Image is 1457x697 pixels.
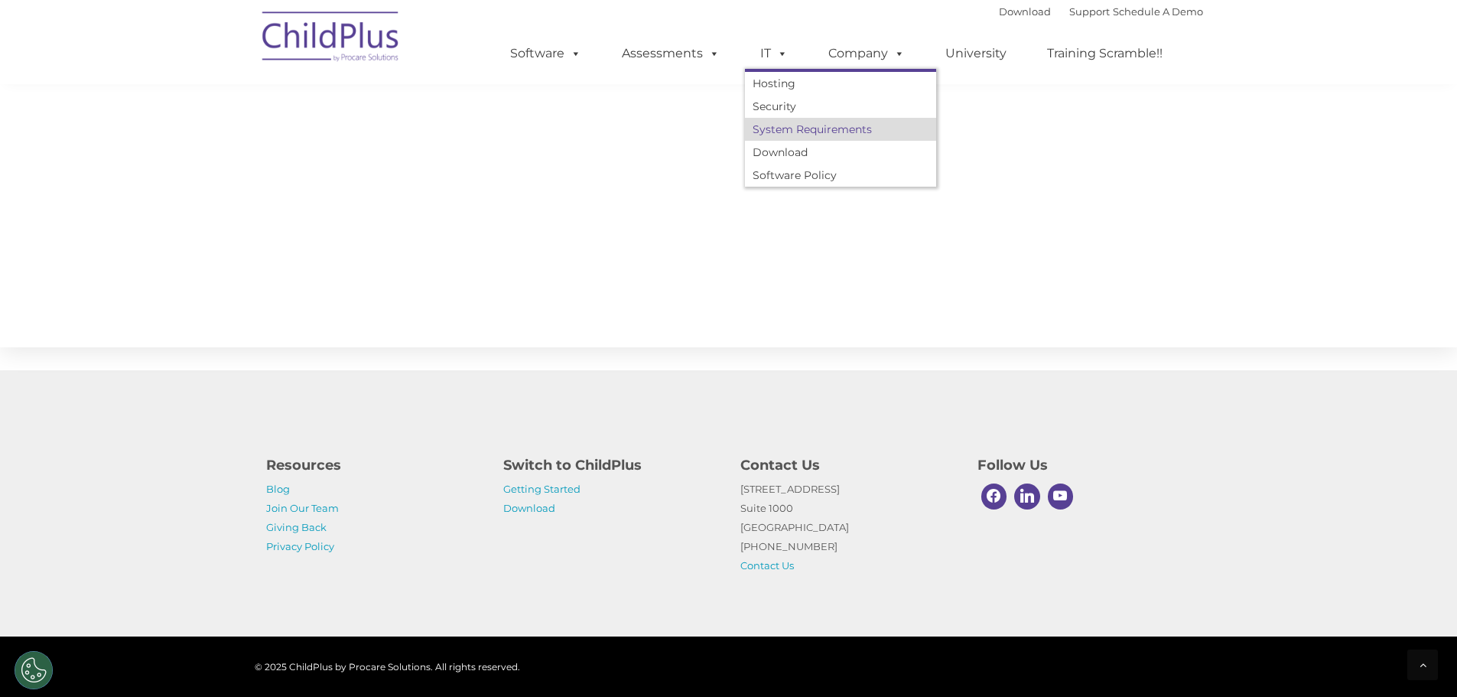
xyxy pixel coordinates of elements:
[745,118,936,141] a: System Requirements
[15,651,53,689] button: Cookies Settings
[266,502,339,514] a: Join Our Team
[1032,38,1178,69] a: Training Scramble!!
[1010,480,1044,513] a: Linkedin
[740,480,955,575] p: [STREET_ADDRESS] Suite 1000 [GEOGRAPHIC_DATA] [PHONE_NUMBER]
[607,38,735,69] a: Assessments
[977,454,1192,476] h4: Follow Us
[745,72,936,95] a: Hosting
[999,5,1203,18] font: |
[266,483,290,495] a: Blog
[503,502,555,514] a: Download
[495,38,597,69] a: Software
[1113,5,1203,18] a: Schedule A Demo
[1044,480,1078,513] a: Youtube
[813,38,920,69] a: Company
[977,480,1011,513] a: Facebook
[740,454,955,476] h4: Contact Us
[255,661,520,673] span: © 2025 ChildPlus by Procare Solutions. All rights reserved.
[745,95,936,118] a: Security
[213,101,259,112] span: Last name
[503,454,717,476] h4: Switch to ChildPlus
[503,483,581,495] a: Getting Started
[740,559,794,572] a: Contact Us
[745,141,936,164] a: Download
[266,454,480,476] h4: Resources
[213,164,278,175] span: Phone number
[1207,532,1457,697] iframe: Chat Widget
[745,38,803,69] a: IT
[266,540,334,552] a: Privacy Policy
[745,164,936,187] a: Software Policy
[1069,5,1110,18] a: Support
[255,1,408,77] img: ChildPlus by Procare Solutions
[266,521,327,533] a: Giving Back
[999,5,1051,18] a: Download
[930,38,1022,69] a: University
